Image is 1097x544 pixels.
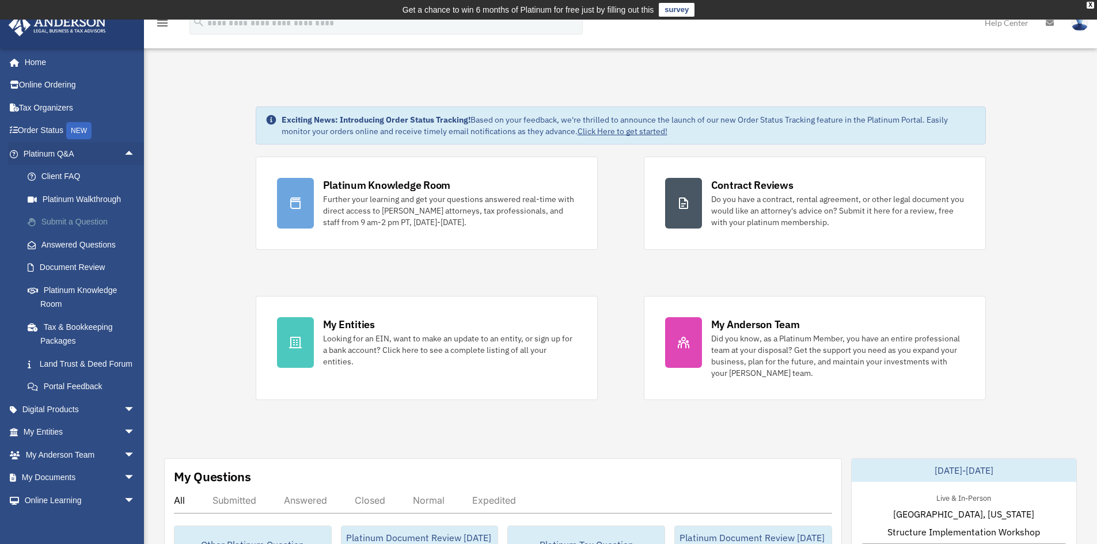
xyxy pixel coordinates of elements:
a: Contract Reviews Do you have a contract, rental agreement, or other legal document you would like... [644,157,986,250]
div: NEW [66,122,92,139]
div: Contract Reviews [711,178,794,192]
span: Structure Implementation Workshop [887,525,1040,539]
div: Live & In-Person [927,491,1000,503]
span: arrow_drop_down [124,421,147,444]
div: All [174,494,185,506]
a: My Documentsarrow_drop_down [8,466,153,489]
a: Platinum Q&Aarrow_drop_up [8,142,153,165]
a: survey [659,3,694,17]
span: arrow_drop_down [124,443,147,467]
strong: Exciting News: Introducing Order Status Tracking! [282,115,470,125]
div: My Anderson Team [711,317,800,332]
a: Platinum Knowledge Room [16,279,153,315]
div: Submitted [212,494,256,506]
a: Platinum Knowledge Room Further your learning and get your questions answered real-time with dire... [256,157,598,250]
a: My Anderson Team Did you know, as a Platinum Member, you have an entire professional team at your... [644,296,986,400]
a: Tax & Bookkeeping Packages [16,315,153,352]
a: Platinum Walkthrough [16,188,153,211]
a: Online Ordering [8,74,153,97]
span: arrow_drop_down [124,489,147,512]
div: Expedited [472,494,516,506]
img: User Pic [1071,14,1088,31]
div: Closed [355,494,385,506]
div: Platinum Knowledge Room [323,178,451,192]
div: Normal [413,494,445,506]
span: arrow_drop_down [124,398,147,421]
div: Based on your feedback, we're thrilled to announce the launch of our new Order Status Tracking fe... [282,114,976,137]
div: Do you have a contract, rental agreement, or other legal document you would like an attorney's ad... [711,193,965,228]
a: Home [8,51,147,74]
span: arrow_drop_down [124,466,147,490]
div: [DATE]-[DATE] [852,459,1076,482]
a: Land Trust & Deed Forum [16,352,153,375]
div: Further your learning and get your questions answered real-time with direct access to [PERSON_NAM... [323,193,576,228]
div: Looking for an EIN, want to make an update to an entity, or sign up for a bank account? Click her... [323,333,576,367]
a: Portal Feedback [16,375,153,398]
a: My Entities Looking for an EIN, want to make an update to an entity, or sign up for a bank accoun... [256,296,598,400]
div: Get a chance to win 6 months of Platinum for free just by filling out this [403,3,654,17]
a: Online Learningarrow_drop_down [8,489,153,512]
i: menu [155,16,169,30]
img: Anderson Advisors Platinum Portal [5,14,109,36]
a: Digital Productsarrow_drop_down [8,398,153,421]
a: Answered Questions [16,233,153,256]
div: My Questions [174,468,251,485]
span: [GEOGRAPHIC_DATA], [US_STATE] [893,507,1034,521]
span: arrow_drop_up [124,142,147,166]
div: close [1087,2,1094,9]
div: Did you know, as a Platinum Member, you have an entire professional team at your disposal? Get th... [711,333,965,379]
a: My Entitiesarrow_drop_down [8,421,153,444]
a: Client FAQ [16,165,153,188]
a: menu [155,20,169,30]
a: Submit a Question [16,211,153,234]
a: Document Review [16,256,153,279]
a: My Anderson Teamarrow_drop_down [8,443,153,466]
div: Answered [284,494,327,506]
a: Tax Organizers [8,96,153,119]
div: My Entities [323,317,375,332]
i: search [192,16,205,28]
a: Order StatusNEW [8,119,153,143]
a: Click Here to get started! [578,126,667,136]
